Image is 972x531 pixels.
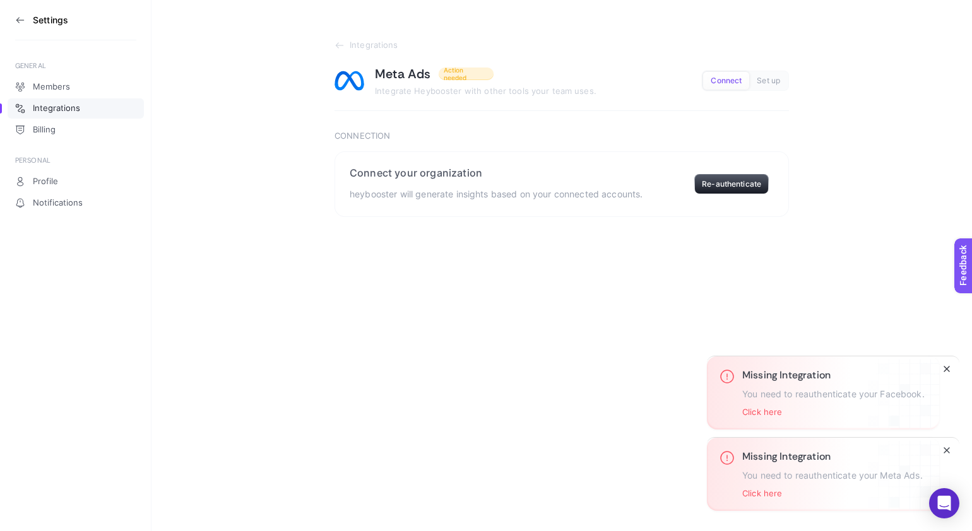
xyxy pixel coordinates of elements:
span: Connect [711,76,742,86]
a: Billing [8,120,144,140]
span: Profile [33,177,58,187]
button: Click here [742,488,782,498]
a: Members [8,77,144,97]
a: Integrations [335,40,789,50]
h3: Missing Integration [742,450,923,463]
button: Close [939,438,959,458]
a: Integrations [8,98,144,119]
a: Notifications [8,193,144,213]
h3: Missing Integration [742,369,925,382]
button: Set up [749,72,788,90]
span: Action needed [444,66,489,81]
span: Members [33,82,70,92]
button: Close [939,443,954,458]
h3: Connection [335,131,789,141]
span: Integrate Heybooster with other tools your team uses. [375,86,596,96]
span: Set up [757,76,780,86]
div: GENERAL [15,61,136,71]
h1: Meta Ads [375,66,431,82]
p: You need to reauthenticate your Facebook. [742,389,925,399]
button: Re-authenticate [694,174,769,194]
span: Integrations [350,40,398,50]
h2: Connect your organization [350,166,643,179]
button: Close [939,361,954,376]
span: Notifications [33,198,83,208]
button: Close [939,356,959,376]
span: Feedback [8,4,48,14]
button: Connect [703,72,749,90]
button: Click here [742,407,782,417]
h3: Settings [33,15,68,25]
div: Open Intercom Messenger [929,488,959,518]
div: PERSONAL [15,155,136,165]
span: Integrations [33,103,80,114]
p: You need to reauthenticate your Meta Ads. [742,470,923,481]
p: heybooster will generate insights based on your connected accounts. [350,187,643,202]
span: Billing [33,125,56,135]
a: Profile [8,172,144,192]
